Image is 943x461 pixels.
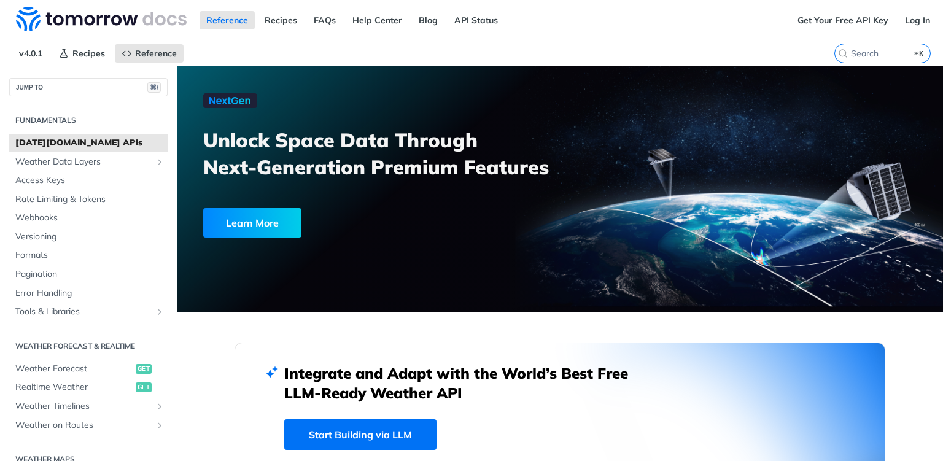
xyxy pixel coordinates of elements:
div: Learn More [203,208,301,238]
a: Recipes [52,44,112,63]
a: Access Keys [9,171,168,190]
a: Start Building via LLM [284,419,437,450]
span: Access Keys [15,174,165,187]
span: ⌘/ [147,82,161,93]
a: Realtime Weatherget [9,378,168,397]
span: Tools & Libraries [15,306,152,318]
span: Formats [15,249,165,261]
a: Weather on RoutesShow subpages for Weather on Routes [9,416,168,435]
button: Show subpages for Weather Data Layers [155,157,165,167]
button: JUMP TO⌘/ [9,78,168,96]
h3: Unlock Space Data Through Next-Generation Premium Features [203,126,573,180]
a: Reference [115,44,184,63]
span: get [136,364,152,374]
span: Weather Timelines [15,400,152,413]
a: API Status [448,11,505,29]
button: Show subpages for Weather on Routes [155,420,165,430]
a: Weather Data LayersShow subpages for Weather Data Layers [9,153,168,171]
span: v4.0.1 [12,44,49,63]
a: Weather TimelinesShow subpages for Weather Timelines [9,397,168,416]
span: Realtime Weather [15,381,133,393]
span: Weather on Routes [15,419,152,432]
svg: Search [838,48,848,58]
a: Webhooks [9,209,168,227]
a: Help Center [346,11,409,29]
img: NextGen [203,93,257,108]
span: Reference [135,48,177,59]
a: [DATE][DOMAIN_NAME] APIs [9,134,168,152]
span: Error Handling [15,287,165,300]
span: get [136,382,152,392]
a: Versioning [9,228,168,246]
span: Pagination [15,268,165,281]
a: Recipes [258,11,304,29]
a: Weather Forecastget [9,360,168,378]
a: Rate Limiting & Tokens [9,190,168,209]
a: Formats [9,246,168,265]
span: Recipes [72,48,105,59]
a: Error Handling [9,284,168,303]
a: Learn More [203,208,499,238]
span: [DATE][DOMAIN_NAME] APIs [15,137,165,149]
span: Versioning [15,231,165,243]
a: Blog [412,11,444,29]
a: Tools & LibrariesShow subpages for Tools & Libraries [9,303,168,321]
h2: Fundamentals [9,115,168,126]
a: FAQs [307,11,343,29]
a: Get Your Free API Key [791,11,895,29]
a: Reference [200,11,255,29]
button: Show subpages for Tools & Libraries [155,307,165,317]
h2: Integrate and Adapt with the World’s Best Free LLM-Ready Weather API [284,363,646,403]
a: Log In [898,11,937,29]
span: Rate Limiting & Tokens [15,193,165,206]
span: Webhooks [15,212,165,224]
img: Tomorrow.io Weather API Docs [16,7,187,31]
a: Pagination [9,265,168,284]
kbd: ⌘K [912,47,927,60]
h2: Weather Forecast & realtime [9,341,168,352]
button: Show subpages for Weather Timelines [155,401,165,411]
span: Weather Data Layers [15,156,152,168]
span: Weather Forecast [15,363,133,375]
